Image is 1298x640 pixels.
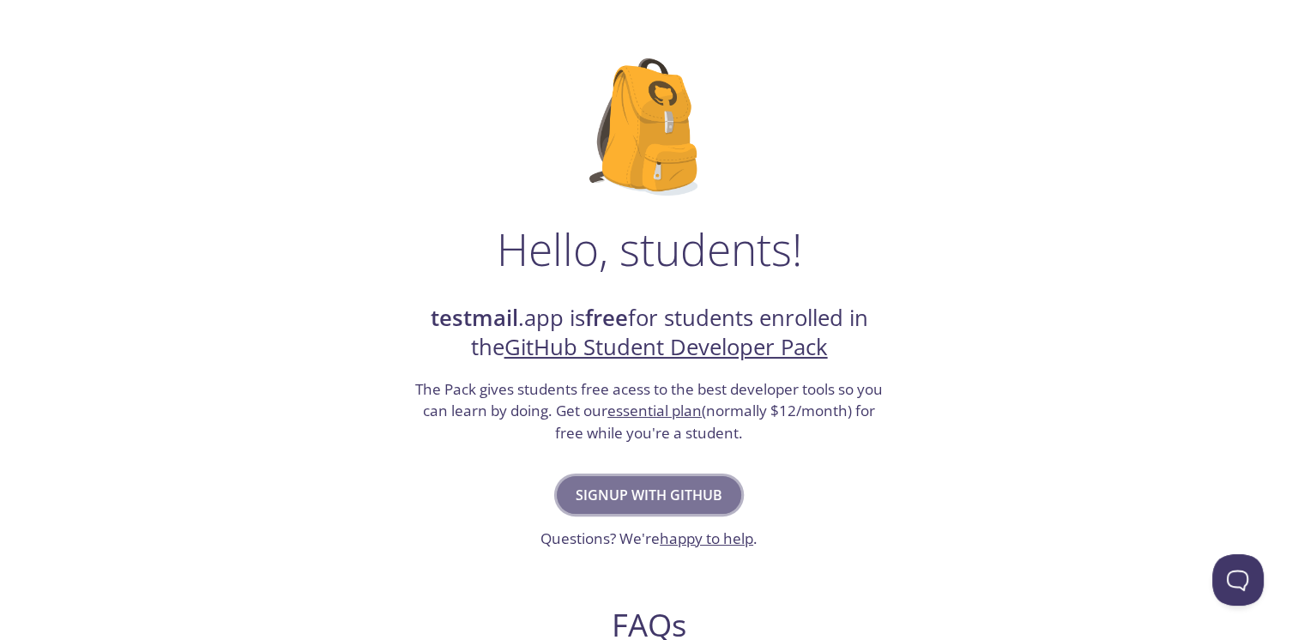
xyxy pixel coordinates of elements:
strong: free [585,303,628,333]
iframe: Help Scout Beacon - Open [1212,554,1264,606]
button: Signup with GitHub [557,476,741,514]
strong: testmail [431,303,518,333]
span: Signup with GitHub [576,483,722,507]
a: happy to help [660,528,753,548]
h1: Hello, students! [497,223,802,275]
h2: .app is for students enrolled in the [414,304,885,363]
img: github-student-backpack.png [589,58,709,196]
a: essential plan [607,401,702,420]
h3: The Pack gives students free acess to the best developer tools so you can learn by doing. Get our... [414,378,885,444]
a: GitHub Student Developer Pack [504,332,828,362]
h3: Questions? We're . [540,528,758,550]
